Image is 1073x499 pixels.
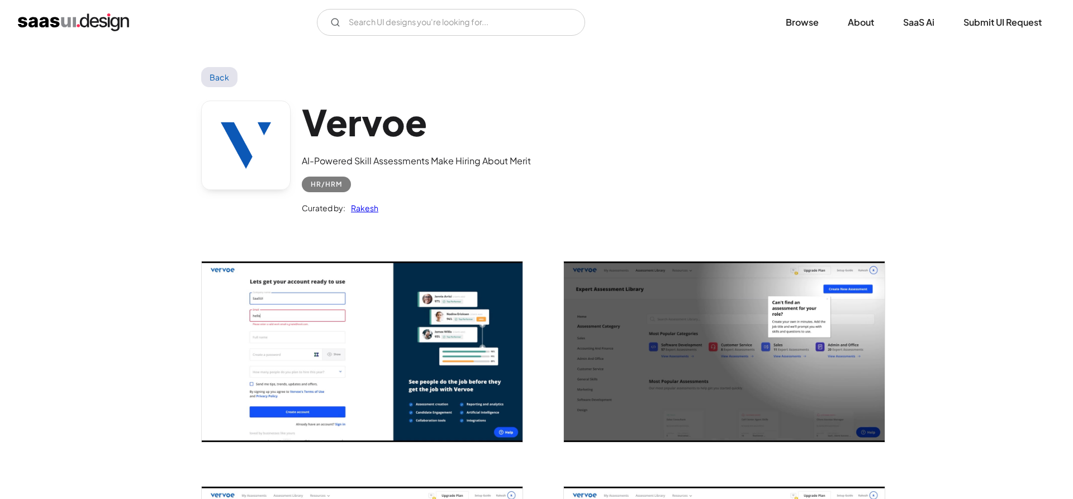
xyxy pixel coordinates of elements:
a: Submit UI Request [950,10,1055,35]
a: open lightbox [564,262,885,442]
a: SaaS Ai [890,10,948,35]
a: home [18,13,129,31]
h1: Vervoe [302,101,531,144]
a: About [834,10,887,35]
div: Curated by: [302,201,345,215]
form: Email Form [317,9,585,36]
div: AI-Powered Skill Assessments Make Hiring About Merit [302,154,531,168]
input: Search UI designs you're looking for... [317,9,585,36]
a: Browse [772,10,832,35]
a: open lightbox [202,262,523,442]
a: Rakesh [345,201,378,215]
img: 610f9dc84c9e8219deb4a5c5_Vervoe%20sign%20in.jpg [202,262,523,442]
img: 610f9dc84c9e82a10ab4a5c4_Vervoe%20first%20time%20login%20home%20or%20dashboard.jpg [564,262,885,442]
a: Back [201,67,238,87]
div: HR/HRM [311,178,342,191]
